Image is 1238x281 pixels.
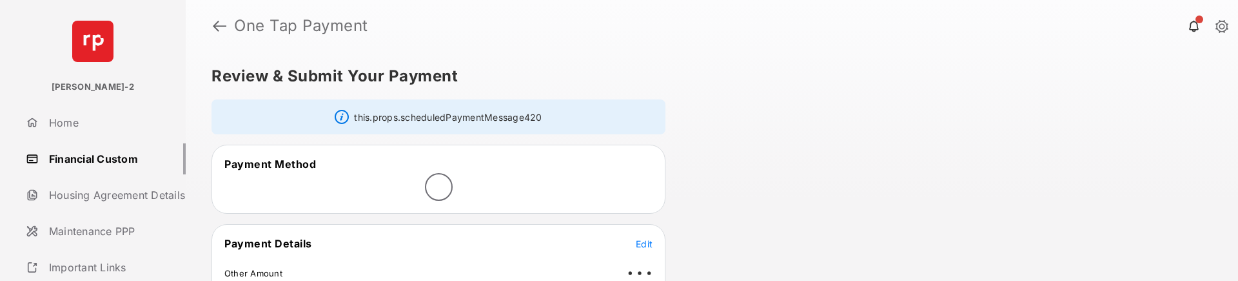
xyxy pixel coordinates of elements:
[21,107,186,138] a: Home
[52,81,134,94] p: [PERSON_NAME]-2
[72,21,113,62] img: svg+xml;base64,PHN2ZyB4bWxucz0iaHR0cDovL3d3dy53My5vcmcvMjAwMC9zdmciIHdpZHRoPSI2NCIgaGVpZ2h0PSI2NC...
[21,143,186,174] a: Financial Custom
[224,158,316,171] span: Payment Method
[224,267,283,279] td: Other Amount
[211,99,665,134] div: this.props.scheduledPaymentMessage420
[636,238,653,249] span: Edit
[211,68,1202,84] h5: Review & Submit Your Payment
[234,18,368,34] strong: One Tap Payment
[21,216,186,247] a: Maintenance PPP
[21,180,186,211] a: Housing Agreement Details
[224,237,312,250] span: Payment Details
[636,237,653,250] button: Edit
